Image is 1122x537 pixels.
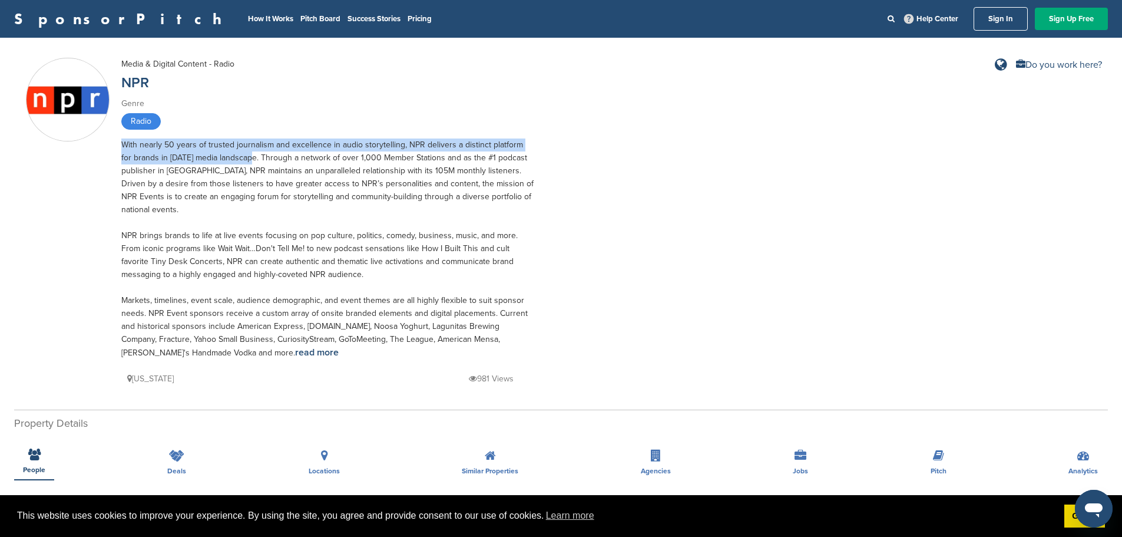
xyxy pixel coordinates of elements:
[295,347,339,358] a: read more
[121,58,234,71] div: Media & Digital Content - Radio
[121,139,534,360] div: With nearly 50 years of trusted journalism and excellence in audio storytelling, NPR delivers a d...
[14,416,1108,431] h2: Property Details
[127,371,174,386] p: [US_STATE]
[248,14,293,24] a: How It Works
[408,14,432,24] a: Pricing
[121,113,161,130] span: Radio
[1064,505,1105,528] a: dismiss cookie message
[347,14,401,24] a: Success Stories
[902,12,961,26] a: Help Center
[641,467,671,475] span: Agencies
[121,97,534,110] div: Genre
[23,466,45,473] span: People
[27,59,109,141] img: Sponsorpitch & NPR
[167,467,186,475] span: Deals
[931,467,946,475] span: Pitch
[309,467,340,475] span: Locations
[544,507,596,525] a: learn more about cookies
[469,371,514,386] p: 981 Views
[1075,490,1113,528] iframe: Button to launch messaging window
[300,14,340,24] a: Pitch Board
[793,467,808,475] span: Jobs
[974,7,1028,31] a: Sign In
[14,11,229,27] a: SponsorPitch
[121,74,149,91] a: NPR
[1068,467,1098,475] span: Analytics
[1016,60,1102,70] a: Do you work here?
[17,507,1055,525] span: This website uses cookies to improve your experience. By using the site, you agree and provide co...
[1035,8,1108,30] a: Sign Up Free
[462,467,518,475] span: Similar Properties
